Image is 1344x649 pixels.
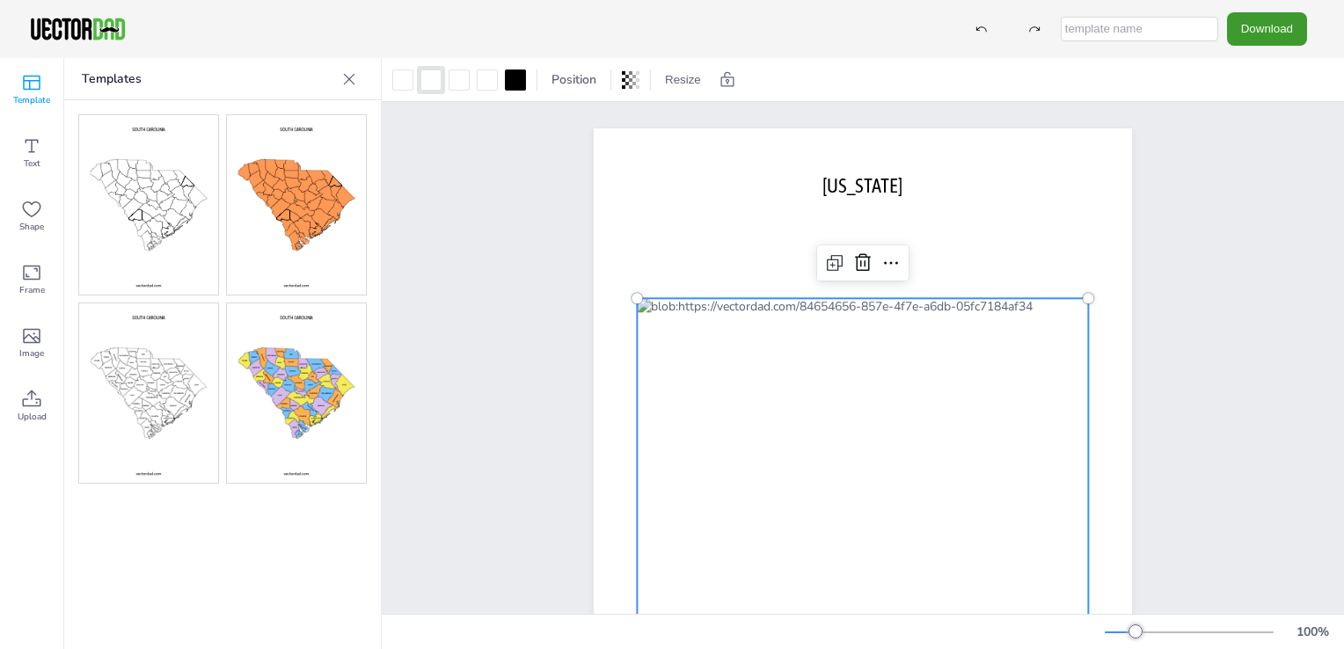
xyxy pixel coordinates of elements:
p: Templates [82,58,335,100]
span: Image [19,346,44,361]
img: sccm-bo.jpg [79,115,218,295]
div: 100 % [1291,623,1333,640]
img: VectorDad-1.png [28,16,128,42]
img: sccm-cb.jpg [227,115,366,295]
span: Position [548,71,600,88]
span: Template [13,93,50,107]
input: template name [1061,17,1218,41]
span: [US_STATE] [822,174,902,197]
span: Text [24,157,40,171]
img: sccm-l.jpg [79,303,218,483]
button: Resize [658,66,708,94]
span: Upload [18,410,47,424]
button: Download [1227,12,1307,45]
img: sccm-mc.jpg [227,303,366,483]
span: Frame [19,283,45,297]
span: Shape [19,220,44,234]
